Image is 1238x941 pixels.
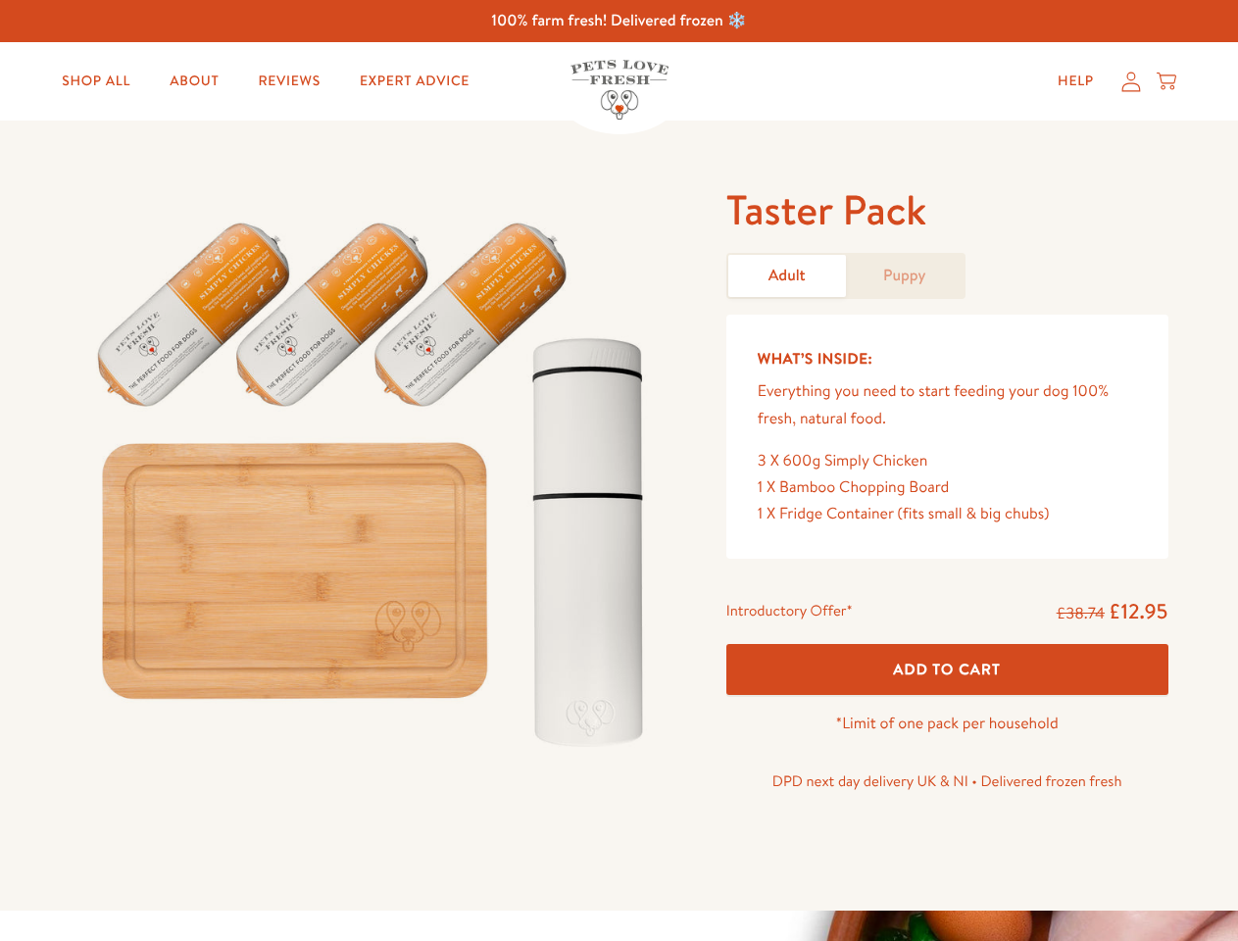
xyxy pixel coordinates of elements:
span: 1 X Bamboo Chopping Board [758,476,950,498]
span: Add To Cart [893,659,1001,679]
div: 3 X 600g Simply Chicken [758,448,1137,474]
p: *Limit of one pack per household [726,711,1168,737]
a: Shop All [46,62,146,101]
span: £12.95 [1109,597,1168,625]
a: Expert Advice [344,62,485,101]
a: Adult [728,255,846,297]
h1: Taster Pack [726,183,1168,237]
h5: What’s Inside: [758,346,1137,371]
p: Everything you need to start feeding your dog 100% fresh, natural food. [758,378,1137,431]
button: Add To Cart [726,644,1168,696]
a: Puppy [846,255,964,297]
div: Introductory Offer* [726,598,853,627]
a: Help [1042,62,1110,101]
img: Taster Pack - Adult [71,183,679,768]
div: 1 X Fridge Container (fits small & big chubs) [758,501,1137,527]
a: About [154,62,234,101]
img: Pets Love Fresh [570,60,669,120]
a: Reviews [242,62,335,101]
s: £38.74 [1057,603,1105,624]
p: DPD next day delivery UK & NI • Delivered frozen fresh [726,768,1168,794]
